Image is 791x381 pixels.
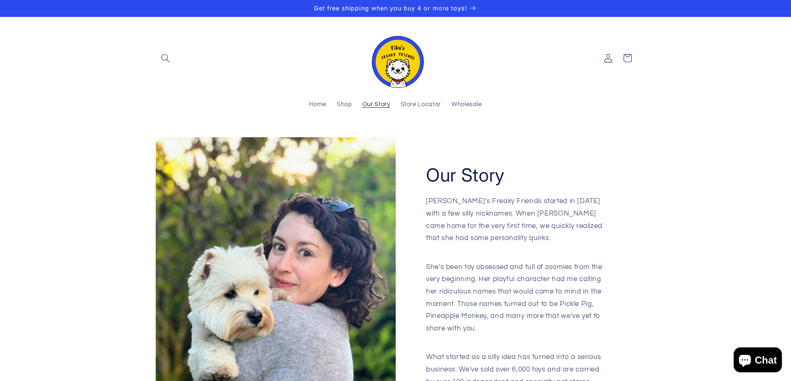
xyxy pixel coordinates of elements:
span: Store Locator [401,101,441,109]
img: Fika's Freaky Friends [367,29,425,88]
span: Home [309,101,326,109]
span: Our Story [362,101,390,109]
a: Home [304,96,332,114]
a: Shop [331,96,357,114]
a: Our Story [357,96,395,114]
span: Shop [337,101,352,109]
h2: Our Story [426,163,505,187]
p: She's been toy obsessed and full of zoomies from the very beginning. Her playful character had me... [426,261,605,347]
inbox-online-store-chat: Shopify online store chat [731,347,784,374]
a: Wholesale [446,96,487,114]
span: Wholesale [451,101,482,109]
p: [PERSON_NAME]'s Freaky Friends started in [DATE] with a few silly nicknames. When [PERSON_NAME] c... [426,195,605,257]
a: Fika's Freaky Friends [363,25,428,91]
span: Get free shipping when you buy 4 or more toys! [314,5,467,12]
summary: Search [156,49,175,68]
a: Store Locator [395,96,446,114]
